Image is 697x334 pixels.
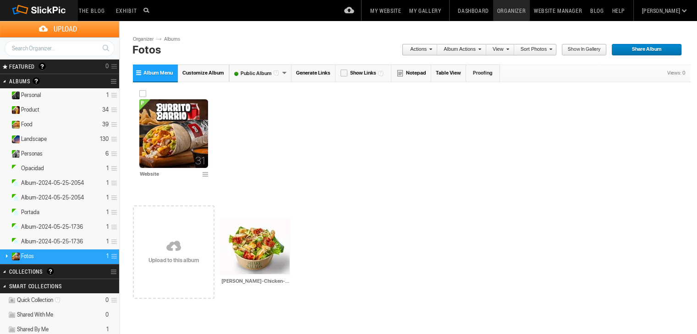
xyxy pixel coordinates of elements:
a: Sort Photos [514,44,552,56]
span: Food [21,121,33,128]
ins: Public Album [8,194,20,202]
ins: Public Album [8,253,20,260]
a: Expand [1,209,10,215]
a: Show in Gallery [561,44,607,56]
span: Opacidad [21,165,44,172]
ins: Public Album [8,121,20,129]
span: Shared With Me [17,311,53,318]
a: Album Actions [437,44,481,56]
h2: Collections [9,264,86,278]
a: Expand [1,179,10,186]
span: Product [21,106,39,113]
input: Website [139,170,200,178]
ins: Public Album [8,150,20,158]
span: Share Album [611,44,675,56]
ins: Public Album [8,179,20,187]
img: ico_album_coll.png [8,326,16,334]
a: Notepad [391,65,431,81]
span: Landscape [21,135,47,143]
input: Cesar-Chicken-&-Bacon [221,277,291,285]
a: Show Links [335,65,391,81]
h2: Albums [9,74,86,88]
a: Collection Options [110,265,119,278]
img: ico_album_quick.png [8,296,16,304]
ins: Public Album [8,165,20,172]
a: Actions [402,44,432,56]
a: View [486,44,509,56]
span: Album-2024-05-25-2054 [21,179,84,187]
img: ico_album_coll.png [8,311,16,319]
a: Expand [1,121,10,128]
span: Quick Collection [17,296,63,304]
ins: Public Album [8,106,20,114]
h2: Smart Collections [9,279,86,293]
a: Proofing [466,65,500,81]
a: Expand [1,150,10,157]
font: Public Album [230,70,282,76]
span: FEATURED [6,63,35,70]
span: Album-2024-05-25-1736 [21,238,83,245]
img: Cesar-Chicken--Bacon.webp [221,219,290,274]
ins: Public Album [8,135,20,143]
a: Expand [1,165,10,172]
a: Albums [162,36,189,43]
a: Expand [1,238,10,245]
span: Show in Gallery [561,44,600,56]
a: Search [97,40,114,56]
span: Album-2024-05-25-1736 [21,223,83,231]
input: Search photos on SlickPic... [142,5,153,16]
span: Personal [21,92,41,99]
span: Personas [21,150,43,157]
span: Album Menu [143,70,173,76]
ins: Public Album [8,223,20,231]
a: Generate Links [291,65,335,81]
a: Table View [431,65,466,81]
a: Expand [1,223,10,230]
ins: Public Album [8,92,20,99]
a: Expand [1,194,10,201]
a: Expand [1,106,10,113]
span: Album-2024-05-25-2054 [21,194,84,201]
span: Shared By Me [17,326,49,333]
img: Burrito_Barrio.webp [139,99,208,168]
span: Fotos [21,253,34,260]
span: Upload [11,21,119,37]
ins: Public Album [8,209,20,216]
div: Views: 0 [663,65,690,81]
a: Expand [1,92,10,98]
a: Expand [1,135,10,142]
span: 31 [195,157,205,164]
ins: Public Album [8,238,20,246]
span: Customize Album [182,70,224,76]
input: Search Organizer... [5,41,115,56]
span: Portada [21,209,39,216]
